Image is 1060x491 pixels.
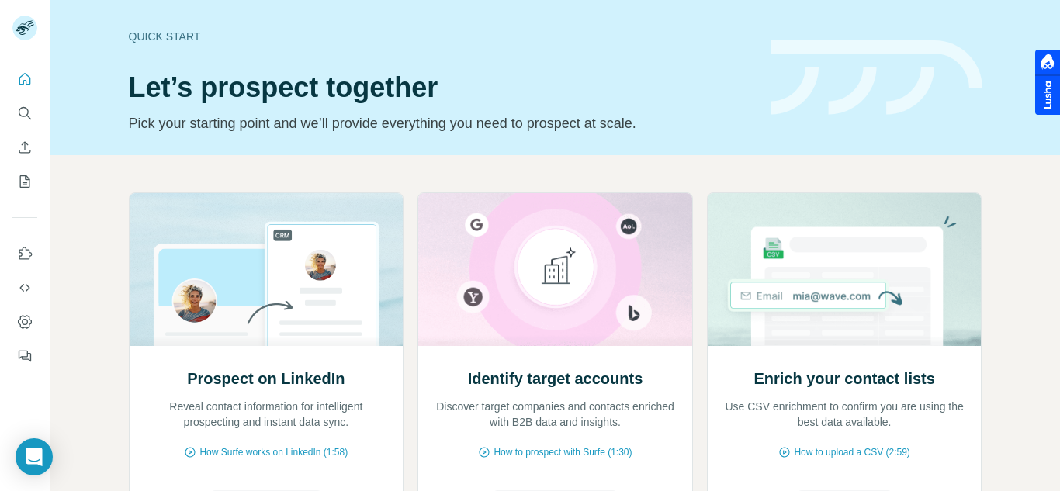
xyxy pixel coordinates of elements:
[417,193,693,346] img: Identify target accounts
[494,445,632,459] span: How to prospect with Surfe (1:30)
[187,368,345,389] h2: Prospect on LinkedIn
[129,72,752,103] h1: Let’s prospect together
[434,399,677,430] p: Discover target companies and contacts enriched with B2B data and insights.
[12,168,37,195] button: My lists
[468,368,643,389] h2: Identify target accounts
[723,399,966,430] p: Use CSV enrichment to confirm you are using the best data available.
[771,40,982,116] img: banner
[12,133,37,161] button: Enrich CSV
[129,193,404,346] img: Prospect on LinkedIn
[12,342,37,370] button: Feedback
[12,308,37,336] button: Dashboard
[145,399,388,430] p: Reveal contact information for intelligent prospecting and instant data sync.
[12,99,37,127] button: Search
[753,368,934,389] h2: Enrich your contact lists
[12,274,37,302] button: Use Surfe API
[129,29,752,44] div: Quick start
[16,438,53,475] div: Open Intercom Messenger
[199,445,348,459] span: How Surfe works on LinkedIn (1:58)
[12,240,37,268] button: Use Surfe on LinkedIn
[129,112,752,134] p: Pick your starting point and we’ll provide everything you need to prospect at scale.
[794,445,909,459] span: How to upload a CSV (2:59)
[707,193,982,346] img: Enrich your contact lists
[12,65,37,93] button: Quick start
